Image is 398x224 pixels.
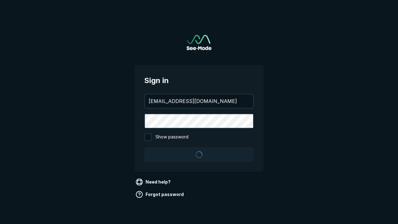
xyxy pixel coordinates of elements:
a: Need help? [134,177,173,187]
span: Show password [155,133,188,141]
img: See-Mode Logo [187,35,211,50]
a: Forgot password [134,189,186,199]
a: Go to sign in [187,35,211,50]
input: your@email.com [145,94,253,108]
span: Sign in [144,75,254,86]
